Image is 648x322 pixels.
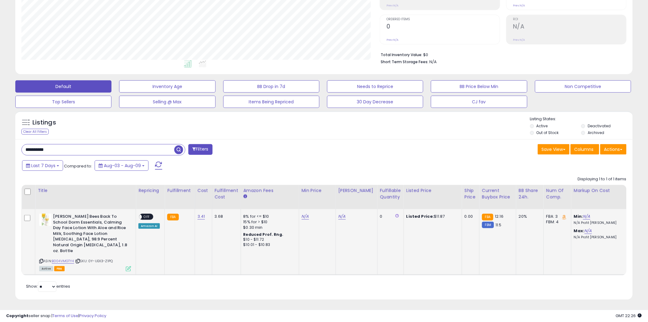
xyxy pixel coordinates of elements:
button: Non Competitive [535,80,631,93]
button: Selling @ Max [119,96,215,108]
button: Items Being Repriced [223,96,319,108]
span: Show: entries [26,283,70,289]
span: Columns [575,146,594,152]
div: Fulfillment [167,187,192,194]
div: 20% [519,214,539,219]
b: Listed Price: [406,213,434,219]
div: 8% for <= $10 [243,214,294,219]
div: $0.30 min [243,225,294,230]
img: 41FRlTB+YXL._SL40_.jpg [39,214,51,226]
a: 3.41 [198,213,205,220]
label: Out of Stock [537,130,559,135]
span: Aug-03 - Aug-09 [104,163,141,169]
label: Archived [588,130,604,135]
div: Fulfillable Quantity [380,187,401,200]
div: Markup on Cost [574,187,627,194]
div: Num of Comp. [546,187,569,200]
b: Min: [574,213,583,219]
div: Amazon AI [138,223,160,229]
small: Prev: N/A [513,4,525,7]
div: Listed Price [406,187,459,194]
p: Listing States: [530,116,633,122]
div: Amazon Fees [243,187,296,194]
a: N/A [585,228,592,234]
button: Columns [571,144,599,155]
label: Deactivated [588,123,611,128]
span: ROI [513,18,626,21]
a: Terms of Use [52,313,78,319]
b: Reduced Prof. Rng. [243,232,284,237]
div: $11.87 [406,214,457,219]
b: Max: [574,228,585,234]
span: All listings currently available for purchase on Amazon [39,266,53,271]
span: 11.5 [495,222,502,228]
a: N/A [583,213,590,220]
button: Default [15,80,111,93]
button: Aug-03 - Aug-09 [95,160,149,171]
span: | SKU: 0Y-UEK3-Z1PQ [75,259,113,263]
h2: 0 [386,23,500,31]
div: seller snap | | [6,313,106,319]
div: $10 - $11.72 [243,237,294,242]
small: Prev: N/A [386,38,398,42]
small: Prev: N/A [513,38,525,42]
small: FBA [482,214,493,220]
strong: Copyright [6,313,28,319]
button: Filters [188,144,212,155]
label: Active [537,123,548,128]
small: Amazon Fees. [243,194,247,199]
li: $0 [381,51,622,58]
span: Last 7 Days [31,163,55,169]
span: Ordered Items [386,18,500,21]
h5: Listings [32,118,56,127]
div: FBA: 3 [546,214,567,219]
div: Title [38,187,133,194]
div: [PERSON_NAME] [338,187,375,194]
span: 12.16 [495,213,503,219]
span: 2025-08-17 22:26 GMT [616,313,642,319]
div: $10.01 - $10.83 [243,242,294,247]
button: Last 7 Days [22,160,63,171]
p: N/A Profit [PERSON_NAME] [574,221,625,225]
h2: N/A [513,23,626,31]
button: Top Sellers [15,96,111,108]
div: 0.00 [465,214,475,219]
button: Needs to Reprice [327,80,423,93]
button: Inventory Age [119,80,215,93]
a: B004VMGTY4 [52,259,74,264]
div: Ship Price [465,187,477,200]
th: The percentage added to the cost of goods (COGS) that forms the calculator for Min & Max prices. [571,185,629,209]
span: OFF [142,214,152,220]
div: Displaying 1 to 1 of 1 items [578,176,627,182]
div: Current Buybox Price [482,187,514,200]
button: CJ fav [431,96,527,108]
div: 0 [380,214,399,219]
button: BB Drop in 7d [223,80,319,93]
div: Clear All Filters [21,129,49,135]
span: FBA [54,266,65,271]
b: [PERSON_NAME] Bees Back To School Dorm Essentials, Calming Day Face Lotion With Aloe and Rice Mil... [53,214,127,255]
b: Total Inventory Value: [381,52,422,57]
div: BB Share 24h. [519,187,541,200]
div: Repricing [138,187,162,194]
button: Save View [538,144,570,155]
span: Compared to: [64,163,92,169]
button: 30 Day Decrease [327,96,423,108]
small: Prev: N/A [386,4,398,7]
div: ASIN: [39,214,131,271]
span: N/A [429,59,437,65]
button: Actions [600,144,627,155]
small: FBM [482,222,494,228]
div: FBM: 4 [546,219,567,225]
small: FBA [167,214,179,220]
a: Privacy Policy [79,313,106,319]
p: N/A Profit [PERSON_NAME] [574,235,625,240]
b: Short Term Storage Fees: [381,59,428,64]
div: Min Price [302,187,333,194]
a: N/A [338,213,346,220]
div: Fulfillment Cost [215,187,238,200]
div: 15% for > $10 [243,219,294,225]
div: 3.68 [215,214,236,219]
a: N/A [302,213,309,220]
button: BB Price Below Min [431,80,527,93]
